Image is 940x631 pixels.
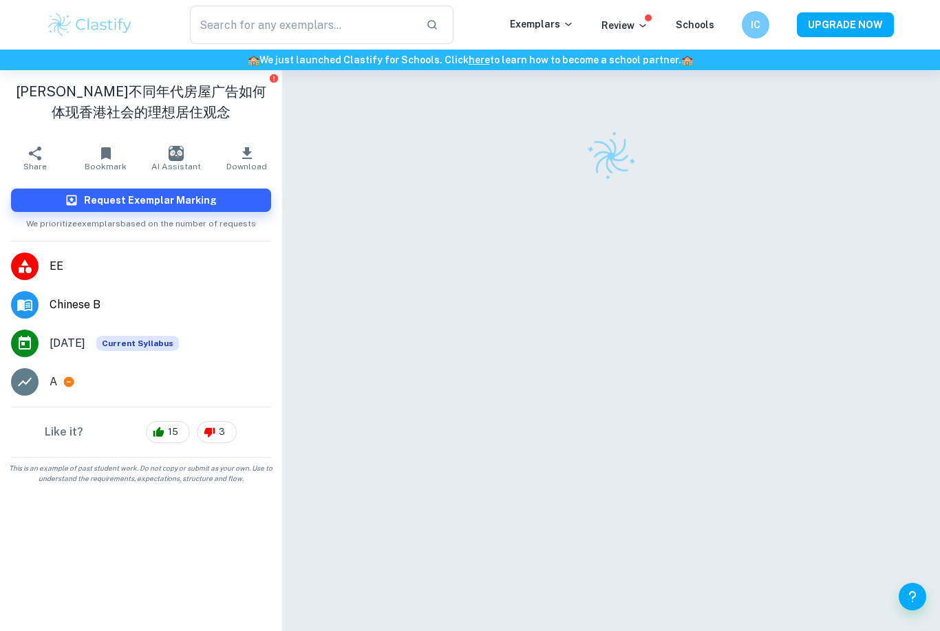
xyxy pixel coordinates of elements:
button: Bookmark [70,139,140,178]
p: Exemplars [510,17,574,32]
button: Download [211,139,281,178]
span: This is an example of past student work. Do not copy or submit as your own. Use to understand the... [6,463,277,484]
div: 15 [146,421,190,443]
span: Download [226,162,267,171]
span: AI Assistant [151,162,201,171]
span: We prioritize exemplars based on the number of requests [26,212,256,230]
p: A [50,374,57,390]
div: 3 [197,421,237,443]
button: Request Exemplar Marking [11,189,271,212]
h6: Request Exemplar Marking [84,193,217,208]
img: Clastify logo [46,11,133,39]
span: Chinese B [50,297,271,313]
span: EE [50,258,271,275]
h6: Like it? [45,424,83,440]
input: Search for any exemplars... [190,6,415,44]
button: Help and Feedback [899,583,926,610]
span: Share [23,162,47,171]
h6: IC [748,17,764,32]
a: Schools [676,19,714,30]
button: UPGRADE NOW [797,12,894,37]
button: IC [742,11,769,39]
h1: [PERSON_NAME]不同年代房屋广告如何体现香港社会的理想居住观念 [11,81,271,122]
h6: We just launched Clastify for Schools. Click to learn how to become a school partner. [3,52,937,67]
span: 🏫 [248,54,259,65]
span: Bookmark [85,162,127,171]
span: 3 [211,425,233,439]
a: here [469,54,490,65]
span: Current Syllabus [96,336,179,351]
img: Clastify logo [577,122,644,189]
img: AI Assistant [169,146,184,161]
span: [DATE] [50,335,85,352]
button: AI Assistant [141,139,211,178]
p: Review [601,18,648,33]
span: 15 [160,425,186,439]
span: 🏫 [681,54,693,65]
div: This exemplar is based on the current syllabus. Feel free to refer to it for inspiration/ideas wh... [96,336,179,351]
button: Report issue [269,73,279,83]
